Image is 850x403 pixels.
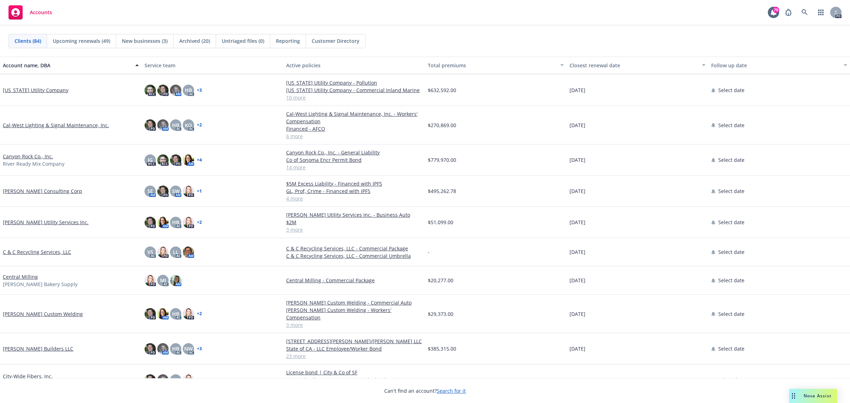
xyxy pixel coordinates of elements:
img: photo [157,308,169,319]
a: 3 more [286,321,422,329]
a: $2M [286,218,422,226]
div: Follow up date [711,62,839,69]
img: photo [183,154,194,166]
a: + 2 [197,123,202,127]
span: [DATE] [569,218,585,226]
span: [DATE] [569,345,585,352]
img: photo [157,186,169,197]
span: [DATE] [569,310,585,318]
a: C & C Recycling Services, LLC - Commercial Umbrella [286,252,422,260]
img: photo [144,308,156,319]
span: $632,592.00 [428,86,456,94]
a: [STREET_ADDRESS][PERSON_NAME]/[PERSON_NAME] LLC [286,337,422,345]
a: [US_STATE] Utility Company - Commercial Inland Marine [286,86,422,94]
a: Canyon Rock Co., Inc. [3,153,53,160]
span: [DATE] [569,86,585,94]
a: [PERSON_NAME] Custom Welding - Workers' Compensation [286,306,422,321]
span: HB [185,86,192,94]
span: JG [148,156,153,164]
span: Select date [718,376,744,384]
span: Select date [718,187,744,195]
a: 4 more [286,195,422,202]
span: [DATE] [569,277,585,284]
span: [DATE] [569,187,585,195]
span: HB [172,218,179,226]
span: KO [185,121,192,129]
span: $385,315.00 [428,345,456,352]
img: photo [170,154,181,166]
span: NW [184,345,193,352]
button: Nova Assist [789,389,837,403]
a: [PERSON_NAME] Consulting Corp [3,187,82,195]
span: Select date [718,310,744,318]
a: [PERSON_NAME] Custom Welding - Commercial Auto [286,299,422,306]
span: $169,477.00 [428,376,456,384]
span: Select date [718,156,744,164]
a: + 2 [197,378,202,382]
img: photo [157,119,169,131]
span: Accounts [30,10,52,15]
img: photo [144,275,156,286]
a: + 1 [197,189,202,193]
img: photo [144,374,156,386]
span: Customer Directory [312,37,359,45]
span: MJ [160,277,166,284]
button: Closest renewal date [567,57,708,74]
img: photo [144,217,156,228]
span: HB [172,376,179,384]
a: [US_STATE] Utility Company [3,86,68,94]
a: [PERSON_NAME] Custom Welding [3,310,83,318]
a: Financed - AFCO [286,125,422,132]
img: photo [183,374,194,386]
a: Cal-West Lighting & Signal Maintenance, Inc. [3,121,109,129]
span: [DATE] [569,121,585,129]
a: City-Wide Fibers, Inc. - Commercial Inland Marine [286,376,422,384]
a: [PERSON_NAME] Utility Services Inc. [3,218,89,226]
a: 10 more [286,94,422,101]
div: Total premiums [428,62,556,69]
img: photo [144,119,156,131]
span: [DATE] [569,376,585,384]
a: + 3 [197,347,202,351]
span: VS [147,248,153,256]
span: SE [147,187,153,195]
button: Total premiums [425,57,567,74]
img: photo [157,154,169,166]
a: Report a Bug [781,5,795,19]
img: photo [157,217,169,228]
span: Select date [718,86,744,94]
a: License bond | City & Co of SF [286,369,422,376]
a: Central Milling - Commercial Package [286,277,422,284]
div: Drag to move [789,389,798,403]
a: 23 more [286,352,422,360]
span: Select date [718,345,744,352]
div: Active policies [286,62,422,69]
img: photo [157,374,169,386]
span: SW [172,187,180,195]
a: + 3 [197,88,202,92]
a: State of CA - LLC Employee/Worker Bond [286,345,422,352]
a: 6 more [286,132,422,140]
a: [PERSON_NAME] Builders LLC [3,345,73,352]
span: Untriaged files (0) [222,37,264,45]
a: + 2 [197,220,202,225]
a: Search for it [437,387,466,394]
span: Clients (84) [15,37,41,45]
img: photo [157,343,169,354]
a: 14 more [286,164,422,171]
span: River Ready Mix Company [3,160,64,168]
span: Can't find an account? [384,387,466,395]
button: Active policies [283,57,425,74]
span: $270,869.00 [428,121,456,129]
img: photo [144,85,156,96]
span: Archived (20) [179,37,210,45]
a: [PERSON_NAME] Utility Services Inc. - Business Auto [286,211,422,218]
a: $5M Excess Liability - Financed with IPFS [286,180,422,187]
span: Select date [718,248,744,256]
a: Cal-West Lighting & Signal Maintenance, Inc. - Workers' Compensation [286,110,422,125]
a: + 4 [197,158,202,162]
a: C & C Recycling Services, LLC - Commercial Package [286,245,422,252]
